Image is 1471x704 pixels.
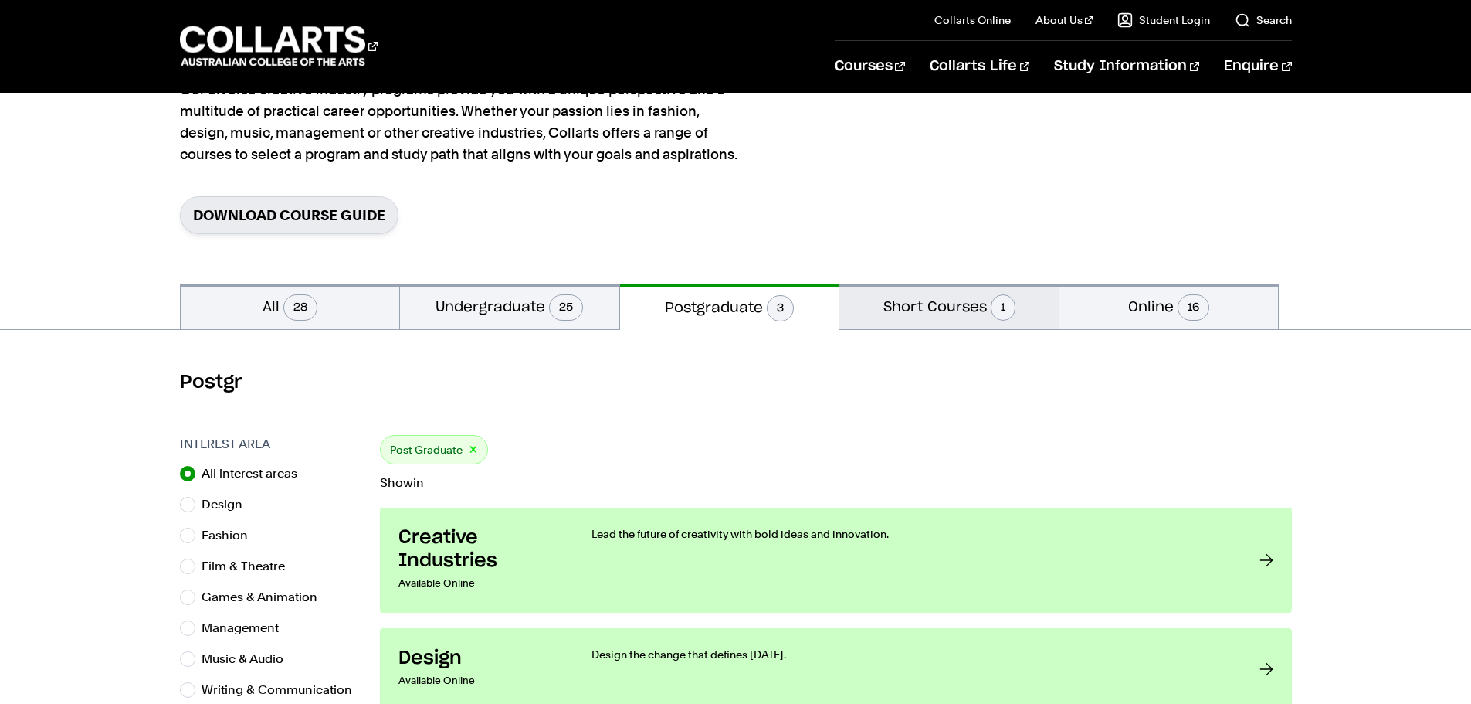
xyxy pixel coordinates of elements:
[181,284,400,329] button: All28
[1235,12,1292,28] a: Search
[283,294,317,321] span: 28
[591,647,1229,662] p: Design the change that defines [DATE].
[202,556,297,577] label: Film & Theatre
[839,284,1059,329] button: Short Courses1
[180,435,364,454] h3: Interest Area
[620,284,839,330] button: Postgraduate3
[767,295,794,321] span: 3
[398,647,561,670] h3: Design
[202,679,364,701] label: Writing & Communication
[1054,41,1199,92] a: Study Information
[202,587,330,608] label: Games & Animation
[202,617,291,639] label: Management
[469,441,478,459] button: ×
[930,41,1029,92] a: Collarts Life
[180,24,378,68] div: Go to homepage
[180,79,744,165] p: Our diverse creative industry programs provide you with a unique perspective and a multitude of p...
[591,526,1229,542] p: Lead the future of creativity with bold ideas and innovation.
[380,477,1292,489] p: Showin
[1059,284,1279,329] button: Online16
[549,294,583,321] span: 25
[180,370,1292,395] h2: Postgr
[1117,12,1210,28] a: Student Login
[202,525,260,546] label: Fashion
[180,196,398,234] a: Download Course Guide
[202,648,296,670] label: Music & Audio
[398,573,561,594] p: Available Online
[835,41,905,92] a: Courses
[398,526,561,573] h3: Creative Industries
[1178,294,1209,321] span: 16
[991,294,1015,321] span: 1
[202,463,310,485] label: All interest areas
[380,508,1292,613] a: Creative Industries Available Online Lead the future of creativity with bold ideas and innovation.
[380,435,488,464] div: Post Graduate
[934,12,1011,28] a: Collarts Online
[400,284,619,329] button: Undergraduate25
[202,494,255,515] label: Design
[1035,12,1093,28] a: About Us
[1224,41,1291,92] a: Enquire
[398,670,561,692] p: Available Online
